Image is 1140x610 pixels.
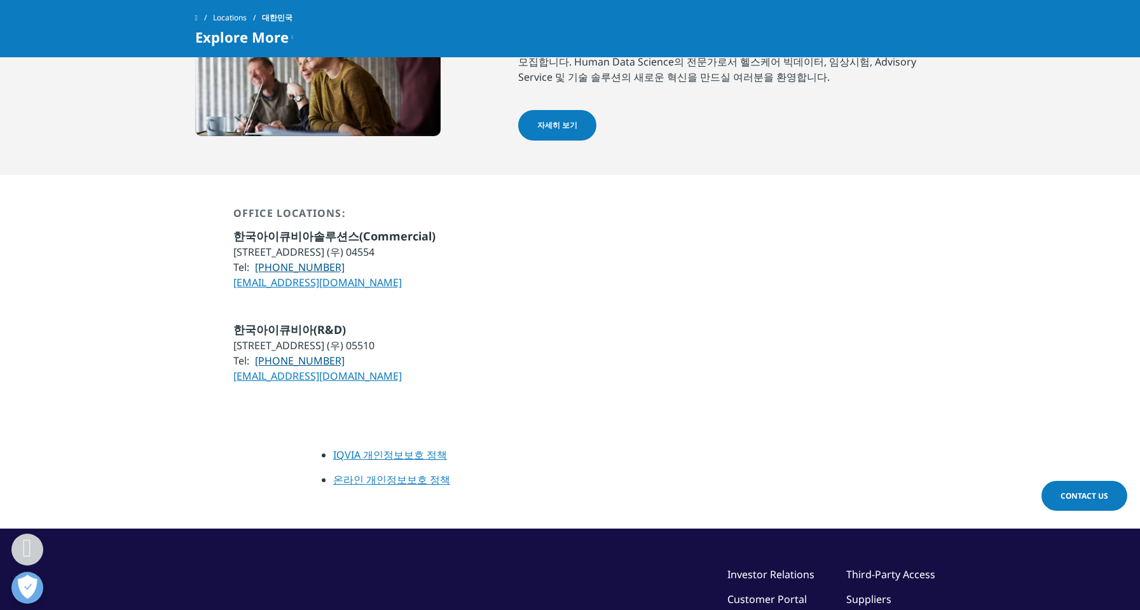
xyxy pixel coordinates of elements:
[727,567,814,581] a: Investor Relations
[233,275,402,289] a: [EMAIL_ADDRESS][DOMAIN_NAME]
[255,260,345,274] a: [PHONE_NUMBER]
[518,39,945,110] div: 저희와 핵심 가치를 공유하고 더욱 건강한 세상을 위해 함께 노력하실 한국 아이큐비아 팀원을 모집합니다. Human Data Science의 전문가로서 헬스케어 빅데이터, 임상...
[233,260,249,274] span: Tel:
[1041,481,1127,511] a: Contact Us
[233,207,436,228] div: Office Locations:
[333,448,447,462] a: IQVIA 개인정보보호 정책
[262,6,292,29] span: 대한민국
[11,572,43,604] button: 개방형 기본 설정
[1061,490,1108,501] span: Contact Us
[233,322,346,337] span: 한국아이큐비아(R&D)
[846,592,891,606] a: Suppliers
[518,110,596,141] a: 자세히 보기
[333,473,450,487] a: 온라인 개인정보보호 정책
[195,29,289,45] span: Explore More
[233,244,436,260] li: [STREET_ADDRESS] (우) 04554
[727,592,807,606] a: Customer Portal
[846,567,935,581] a: Third-Party Access
[233,369,402,383] a: [EMAIL_ADDRESS][DOMAIN_NAME]
[233,354,249,368] span: Tel:
[255,354,345,368] a: [PHONE_NUMBER]
[213,6,262,29] a: Locations
[537,120,577,131] span: 자세히 보기
[233,228,436,244] span: 한국아이큐비아솔루션스(Commercial)
[233,338,402,353] li: [STREET_ADDRESS] (우) 05510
